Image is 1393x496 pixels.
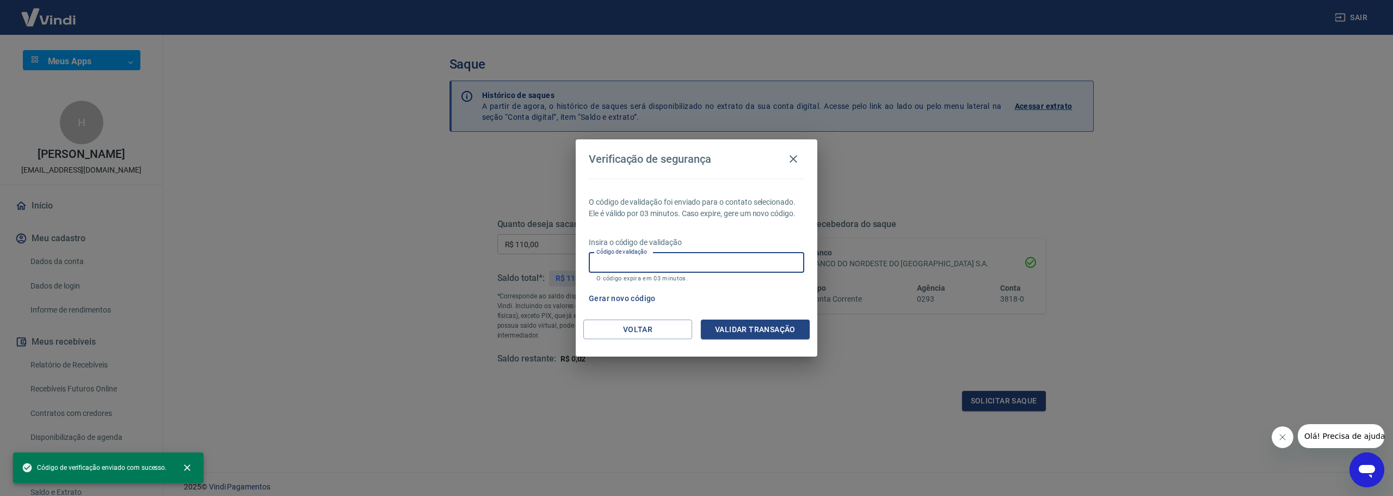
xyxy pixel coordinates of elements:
span: Código de verificação enviado com sucesso. [22,462,167,473]
button: Gerar novo código [584,289,660,309]
h4: Verificação de segurança [589,152,711,166]
p: Insira o código de validação [589,237,804,248]
p: O código expira em 03 minutos. [596,275,797,282]
iframe: Fechar mensagem [1272,426,1293,448]
span: Olá! Precisa de ajuda? [7,8,91,16]
button: Voltar [583,320,692,340]
label: Código de validação [596,248,647,256]
button: close [175,456,199,480]
iframe: Botão para abrir a janela de mensagens [1349,452,1384,487]
iframe: Mensagem da empresa [1298,424,1384,448]
p: O código de validação foi enviado para o contato selecionado. Ele é válido por 03 minutos. Caso e... [589,197,804,219]
button: Validar transação [701,320,810,340]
